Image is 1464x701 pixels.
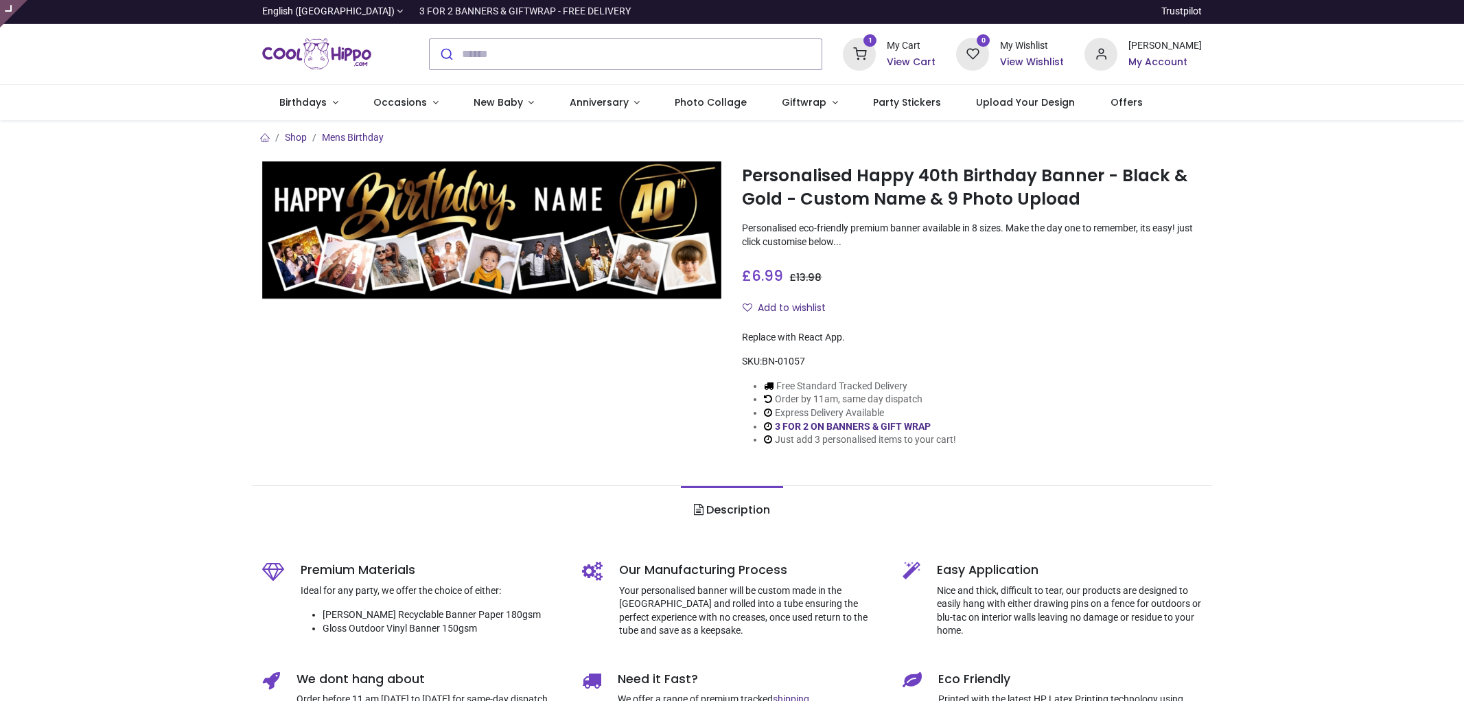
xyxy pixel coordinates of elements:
[262,5,404,19] a: English ([GEOGRAPHIC_DATA])
[262,35,372,73] a: Logo of Cool Hippo
[419,5,631,19] div: 3 FOR 2 BANNERS & GIFTWRAP - FREE DELIVERY
[977,34,990,47] sup: 0
[301,584,562,598] p: Ideal for any party, we offer the choice of either:
[285,132,307,143] a: Shop
[1128,56,1202,69] a: My Account
[775,421,931,432] a: 3 FOR 2 ON BANNERS & GIFT WRAP
[297,671,562,688] h5: We dont hang about
[764,393,956,406] li: Order by 11am, same day dispatch
[956,47,989,58] a: 0
[863,34,876,47] sup: 1
[474,95,523,109] span: New Baby
[1128,39,1202,53] div: [PERSON_NAME]
[456,85,552,121] a: New Baby
[764,406,956,420] li: Express Delivery Available
[782,95,826,109] span: Giftwrap
[1111,95,1143,109] span: Offers
[279,95,327,109] span: Birthdays
[619,584,882,638] p: Your personalised banner will be custom made in the [GEOGRAPHIC_DATA] and rolled into a tube ensu...
[262,35,372,73] img: Cool Hippo
[765,85,856,121] a: Giftwrap
[976,95,1075,109] span: Upload Your Design
[887,56,936,69] a: View Cart
[764,380,956,393] li: Free Standard Tracked Delivery
[356,85,456,121] a: Occasions
[938,671,1202,688] h5: Eco Friendly
[796,271,822,284] span: 13.98
[742,331,1202,345] div: Replace with React App.
[1161,5,1202,19] a: Trustpilot
[764,433,956,447] li: Just add 3 personalised items to your cart!
[742,266,783,286] span: £
[937,562,1202,579] h5: Easy Application
[1000,56,1064,69] a: View Wishlist
[570,95,629,109] span: Anniversary
[887,39,936,53] div: My Cart
[937,584,1202,638] p: Nice and thick, difficult to tear, our products are designed to easily hang with either drawing p...
[301,562,562,579] h5: Premium Materials
[742,297,837,320] button: Add to wishlistAdd to wishlist
[619,562,882,579] h5: Our Manufacturing Process
[323,608,562,622] li: [PERSON_NAME] Recyclable Banner Paper 180gsm
[552,85,658,121] a: Anniversary
[789,271,822,284] span: £
[1000,39,1064,53] div: My Wishlist
[262,85,356,121] a: Birthdays
[762,356,805,367] span: BN-01057
[681,486,783,534] a: Description
[743,303,752,312] i: Add to wishlist
[322,132,384,143] a: Mens Birthday
[373,95,427,109] span: Occasions
[752,266,783,286] span: 6.99
[742,222,1202,249] p: Personalised eco-friendly premium banner available in 8 sizes. Make the day one to remember, its ...
[742,164,1202,211] h1: Personalised Happy 40th Birthday Banner - Black & Gold - Custom Name & 9 Photo Upload
[843,47,876,58] a: 1
[430,39,462,69] button: Submit
[323,622,562,636] li: Gloss Outdoor Vinyl Banner 150gsm
[675,95,747,109] span: Photo Collage
[873,95,941,109] span: Party Stickers
[618,671,882,688] h5: Need it Fast?
[742,355,1202,369] div: SKU:
[262,161,722,299] img: Personalised Happy 40th Birthday Banner - Black & Gold - Custom Name & 9 Photo Upload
